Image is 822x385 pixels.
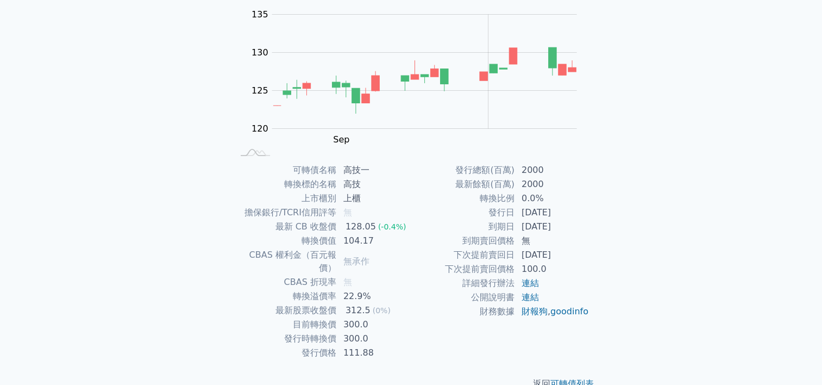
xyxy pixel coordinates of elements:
div: 312.5 [343,304,373,317]
td: 轉換溢價率 [233,289,337,303]
tspan: 125 [252,85,268,96]
div: 聊天小工具 [768,333,822,385]
td: 104.17 [337,234,411,248]
td: 到期賣回價格 [411,234,515,248]
td: 高技一 [337,163,411,177]
span: (0%) [373,306,391,315]
td: 擔保銀行/TCRI信用評等 [233,206,337,220]
g: Chart [245,9,593,145]
iframe: Chat Widget [768,333,822,385]
tspan: Sep [333,134,349,145]
tspan: 135 [252,9,268,20]
td: 轉換比例 [411,191,515,206]
td: 300.0 [337,318,411,332]
td: 到期日 [411,220,515,234]
td: 目前轉換價 [233,318,337,332]
td: [DATE] [515,248,589,262]
a: 連結 [522,278,539,288]
td: [DATE] [515,206,589,220]
td: 高技 [337,177,411,191]
td: 300.0 [337,332,411,346]
td: , [515,305,589,319]
td: 0.0% [515,191,589,206]
td: 下次提前賣回價格 [411,262,515,276]
td: 發行日 [411,206,515,220]
td: CBAS 權利金（百元報價） [233,248,337,275]
td: 轉換標的名稱 [233,177,337,191]
a: 連結 [522,292,539,302]
td: 最新股票收盤價 [233,303,337,318]
td: 發行總額(百萬) [411,163,515,177]
td: CBAS 折現率 [233,275,337,289]
td: 上市櫃別 [233,191,337,206]
a: goodinfo [550,306,588,316]
td: 發行價格 [233,346,337,360]
span: 無 [343,277,352,287]
td: 無 [515,234,589,248]
td: 2000 [515,163,589,177]
div: 128.05 [343,220,378,233]
td: 22.9% [337,289,411,303]
tspan: 130 [252,47,268,58]
span: (-0.4%) [378,222,406,231]
span: 無承作 [343,256,369,266]
td: 轉換價值 [233,234,337,248]
g: Series [273,47,576,114]
td: 公開說明書 [411,290,515,305]
td: 111.88 [337,346,411,360]
td: 財務數據 [411,305,515,319]
a: 財報狗 [522,306,548,316]
td: 下次提前賣回日 [411,248,515,262]
td: 上櫃 [337,191,411,206]
td: 100.0 [515,262,589,276]
td: [DATE] [515,220,589,234]
td: 2000 [515,177,589,191]
tspan: 120 [252,123,268,134]
td: 可轉債名稱 [233,163,337,177]
td: 發行時轉換價 [233,332,337,346]
td: 最新 CB 收盤價 [233,220,337,234]
td: 最新餘額(百萬) [411,177,515,191]
td: 詳細發行辦法 [411,276,515,290]
span: 無 [343,207,352,218]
